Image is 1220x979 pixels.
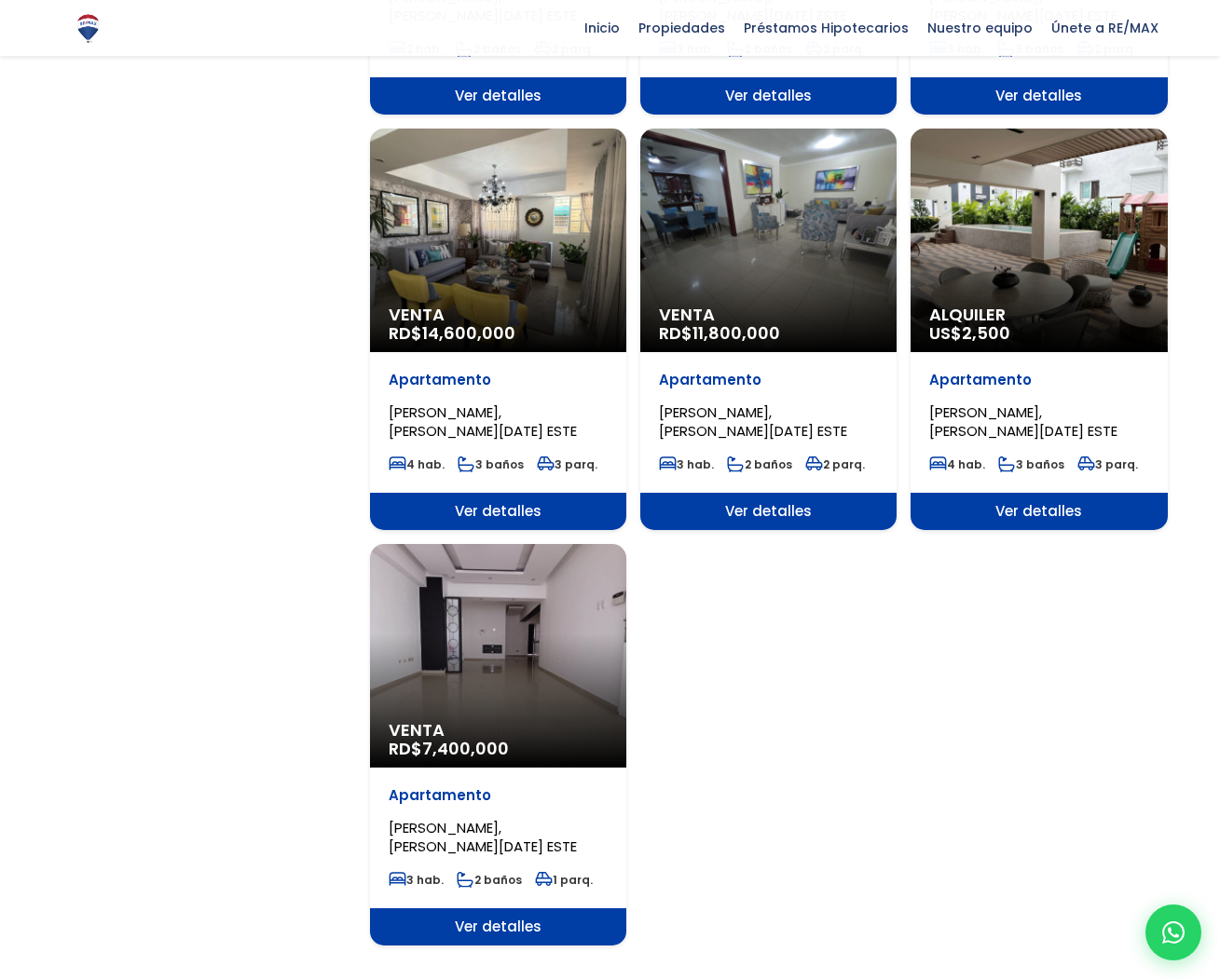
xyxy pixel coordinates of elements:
span: Ver detalles [911,77,1167,115]
span: Venta [389,721,608,740]
span: 4 hab. [929,456,985,472]
span: Propiedades [629,14,734,42]
p: Apartamento [389,786,608,805]
span: Ver detalles [640,493,897,530]
span: RD$ [389,321,515,345]
p: Apartamento [929,371,1148,389]
span: 1 parq. [535,872,593,888]
a: Venta RD$7,400,000 Apartamento [PERSON_NAME], [PERSON_NAME][DATE] ESTE 3 hab. 2 baños 1 parq. Ver... [370,544,626,945]
span: [PERSON_NAME], [PERSON_NAME][DATE] ESTE [389,818,577,856]
span: 2 baños [727,456,792,472]
span: Préstamos Hipotecarios [734,14,918,42]
span: Venta [659,306,878,324]
span: [PERSON_NAME], [PERSON_NAME][DATE] ESTE [659,402,847,441]
p: Apartamento [389,371,608,389]
span: 4 hab. [389,456,445,472]
span: 2 parq. [805,456,865,472]
span: RD$ [659,321,780,345]
span: 14,600,000 [422,321,515,345]
span: Ver detalles [911,493,1167,530]
span: 11,800,000 [692,321,780,345]
span: Ver detalles [640,77,897,115]
span: 7,400,000 [422,737,509,760]
span: 3 hab. [659,456,714,472]
span: RD$ [389,737,509,760]
span: Ver detalles [370,908,626,945]
p: Apartamento [659,371,878,389]
span: 3 hab. [389,872,444,888]
span: 2 baños [457,872,522,888]
img: Logo de REMAX [72,12,104,45]
span: Nuestro equipo [918,14,1042,42]
span: 3 baños [998,456,1064,472]
span: Ver detalles [370,493,626,530]
span: 3 baños [458,456,524,472]
span: Alquiler [929,306,1148,324]
span: Venta [389,306,608,324]
span: Únete a RE/MAX [1042,14,1168,42]
a: Venta RD$11,800,000 Apartamento [PERSON_NAME], [PERSON_NAME][DATE] ESTE 3 hab. 2 baños 2 parq. Ve... [640,129,897,530]
span: 3 parq. [537,456,597,472]
span: 2,500 [962,321,1010,345]
span: 3 parq. [1077,456,1138,472]
a: Venta RD$14,600,000 Apartamento [PERSON_NAME], [PERSON_NAME][DATE] ESTE 4 hab. 3 baños 3 parq. Ve... [370,129,626,530]
span: Ver detalles [370,77,626,115]
span: Inicio [575,14,629,42]
span: [PERSON_NAME], [PERSON_NAME][DATE] ESTE [929,402,1117,441]
a: Alquiler US$2,500 Apartamento [PERSON_NAME], [PERSON_NAME][DATE] ESTE 4 hab. 3 baños 3 parq. Ver ... [911,129,1167,530]
span: US$ [929,321,1010,345]
span: [PERSON_NAME], [PERSON_NAME][DATE] ESTE [389,402,577,441]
